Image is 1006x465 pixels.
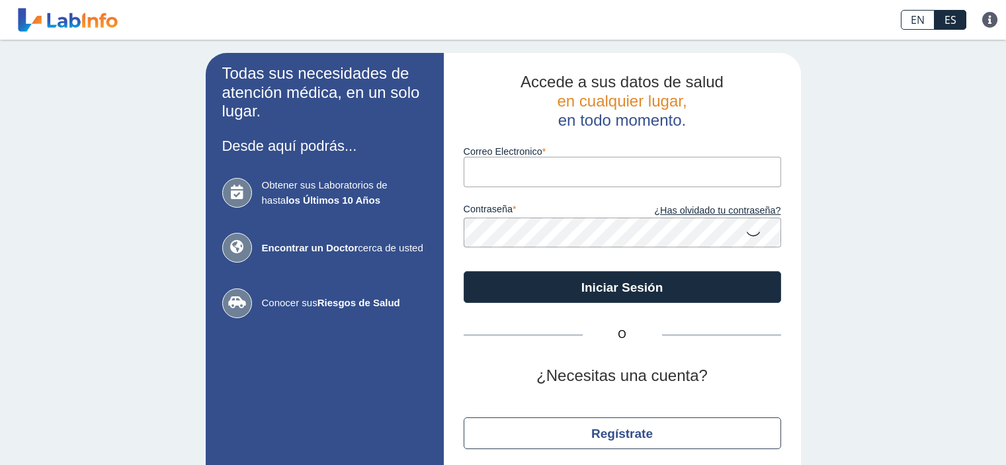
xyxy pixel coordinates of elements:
h3: Desde aquí podrás... [222,138,427,154]
a: ¿Has olvidado tu contraseña? [622,204,781,218]
iframe: Help widget launcher [888,413,991,450]
span: cerca de usted [262,241,427,256]
a: ES [935,10,966,30]
a: EN [901,10,935,30]
label: contraseña [464,204,622,218]
button: Regístrate [464,417,781,449]
span: Obtener sus Laboratorios de hasta [262,178,427,208]
h2: Todas sus necesidades de atención médica, en un solo lugar. [222,64,427,121]
span: en cualquier lugar, [557,92,687,110]
label: Correo Electronico [464,146,781,157]
h2: ¿Necesitas una cuenta? [464,366,781,386]
b: los Últimos 10 Años [286,194,380,206]
b: Riesgos de Salud [317,297,400,308]
b: Encontrar un Doctor [262,242,358,253]
span: Accede a sus datos de salud [521,73,724,91]
span: O [583,327,662,343]
button: Iniciar Sesión [464,271,781,303]
span: Conocer sus [262,296,427,311]
span: en todo momento. [558,111,686,129]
